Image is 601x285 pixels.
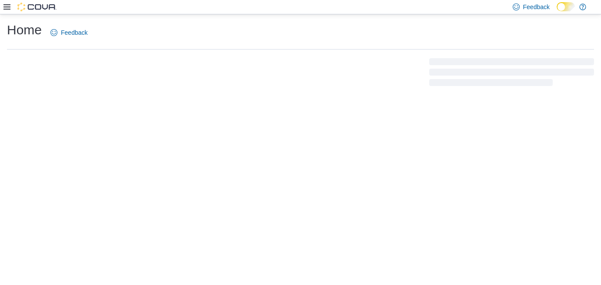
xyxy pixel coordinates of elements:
[7,21,42,39] h1: Home
[429,60,594,88] span: Loading
[557,11,557,12] span: Dark Mode
[557,2,575,11] input: Dark Mode
[47,24,91,41] a: Feedback
[17,3,57,11] img: Cova
[523,3,550,11] span: Feedback
[61,28,87,37] span: Feedback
